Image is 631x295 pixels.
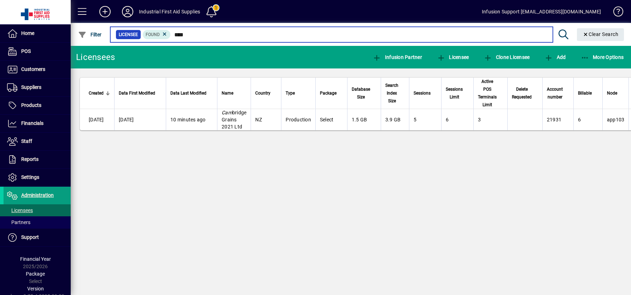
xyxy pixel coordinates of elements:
[166,109,217,130] td: 10 minutes ago
[544,54,566,60] span: Add
[21,30,34,36] span: Home
[21,192,54,198] span: Administration
[547,85,569,101] div: Account number
[4,151,71,168] a: Reports
[435,51,471,64] button: Licensee
[385,82,405,105] div: Search Index Size
[573,109,602,130] td: 6
[114,109,166,130] td: [DATE]
[579,51,626,64] button: More Options
[607,89,625,97] div: Node
[478,78,497,109] span: Active POS Terminals Limit
[446,85,469,101] div: Sessions Limit
[7,219,30,225] span: Partners
[143,30,171,39] mat-chip: Found Status: Found
[607,89,617,97] span: Node
[484,54,530,60] span: Clone Licensee
[21,66,45,72] span: Customers
[255,89,277,97] div: Country
[543,51,567,64] button: Add
[414,89,437,97] div: Sessions
[482,6,601,17] div: Infusion Support [EMAIL_ADDRESS][DOMAIN_NAME]
[542,109,573,130] td: 21931
[170,89,213,97] div: Data Last Modified
[583,31,619,37] span: Clear Search
[373,54,422,60] span: Infusion Partner
[26,271,45,277] span: Package
[21,120,43,126] span: Financials
[89,89,110,97] div: Created
[119,89,155,97] span: Data First Modified
[352,85,376,101] div: Database Size
[116,5,139,18] button: Profile
[4,216,71,228] a: Partners
[4,115,71,132] a: Financials
[381,109,409,130] td: 3.9 GB
[4,61,71,78] a: Customers
[78,32,102,37] span: Filter
[21,138,32,144] span: Staff
[21,234,39,240] span: Support
[577,28,624,41] button: Clear
[222,89,246,97] div: Name
[222,110,232,115] em: Cam
[352,85,370,101] span: Database Size
[478,78,503,109] div: Active POS Terminals Limit
[286,89,311,97] div: Type
[255,89,270,97] span: Country
[4,169,71,186] a: Settings
[4,133,71,150] a: Staff
[385,82,398,105] span: Search Index Size
[119,31,138,38] span: Licensee
[80,109,114,130] td: [DATE]
[27,286,44,291] span: Version
[21,84,41,90] span: Suppliers
[94,5,116,18] button: Add
[4,204,71,216] a: Licensees
[4,229,71,246] a: Support
[21,174,39,180] span: Settings
[222,110,246,130] span: bridge Grains 2021 Ltd
[371,51,424,64] button: Infusion Partner
[20,256,51,262] span: Financial Year
[446,85,463,101] span: Sessions Limit
[578,89,598,97] div: Billable
[139,6,200,17] div: Industrial First Aid Supplies
[512,85,538,101] div: Delete Requested
[512,85,532,101] span: Delete Requested
[315,109,347,130] td: Select
[76,52,115,63] div: Licensees
[21,102,41,108] span: Products
[4,43,71,60] a: POS
[170,89,206,97] span: Data Last Modified
[21,48,31,54] span: POS
[473,109,507,130] td: 3
[4,79,71,96] a: Suppliers
[578,89,592,97] span: Billable
[608,1,622,24] a: Knowledge Base
[281,109,315,130] td: Production
[286,89,295,97] span: Type
[7,207,33,213] span: Licensees
[437,54,469,60] span: Licensee
[222,89,233,97] span: Name
[4,97,71,114] a: Products
[76,28,104,41] button: Filter
[414,89,431,97] span: Sessions
[21,156,39,162] span: Reports
[581,54,624,60] span: More Options
[547,85,563,101] span: Account number
[441,109,473,130] td: 6
[320,89,337,97] span: Package
[482,51,531,64] button: Clone Licensee
[347,109,381,130] td: 1.5 GB
[119,89,162,97] div: Data First Modified
[251,109,281,130] td: NZ
[89,89,104,97] span: Created
[146,32,160,37] span: Found
[607,117,625,122] span: app103.prod.infusionbusinesssoftware.com
[409,109,441,130] td: 5
[4,25,71,42] a: Home
[320,89,343,97] div: Package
